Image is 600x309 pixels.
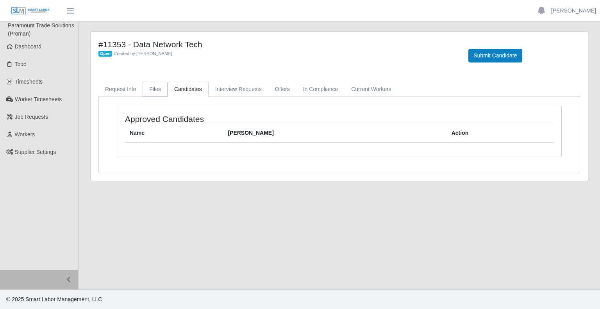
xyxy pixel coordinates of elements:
[6,296,102,302] span: © 2025 Smart Labor Management, LLC
[15,61,27,67] span: Todo
[98,51,112,57] span: Open
[98,82,143,97] a: Request Info
[345,82,398,97] a: Current Workers
[125,124,223,143] th: Name
[447,124,554,143] th: Action
[15,149,56,155] span: Supplier Settings
[143,82,168,97] a: Files
[15,131,35,138] span: Workers
[15,96,62,102] span: Worker Timesheets
[125,114,297,124] h4: Approved Candidates
[114,51,172,56] span: Created by [PERSON_NAME]
[15,114,48,120] span: Job Requests
[8,22,74,37] span: Paramount Trade Solutions (Proman)
[551,7,596,15] a: [PERSON_NAME]
[15,79,43,85] span: Timesheets
[11,7,50,15] img: SLM Logo
[468,49,522,63] button: Submit Candidate
[296,82,345,97] a: In Compliance
[98,39,457,49] h4: #11353 - Data Network Tech
[209,82,268,97] a: Interview Requests
[223,124,446,143] th: [PERSON_NAME]
[168,82,209,97] a: Candidates
[15,43,42,50] span: Dashboard
[268,82,296,97] a: Offers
